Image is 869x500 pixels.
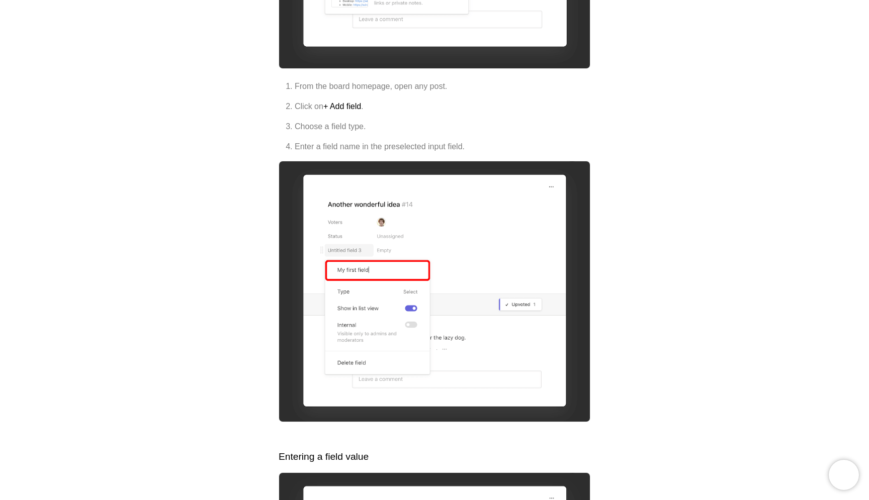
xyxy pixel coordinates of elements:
[279,450,590,464] h2: Entering a field value
[295,101,590,113] li: Click on .
[829,460,859,490] iframe: Chatra live chat
[279,161,590,422] img: Adding a new custom field (2)
[295,80,590,92] li: From the board homepage, open any post.
[323,102,361,111] strong: + Add field
[295,141,590,153] li: Enter a field name in the preselected input field.
[295,121,590,133] li: Choose a field type.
